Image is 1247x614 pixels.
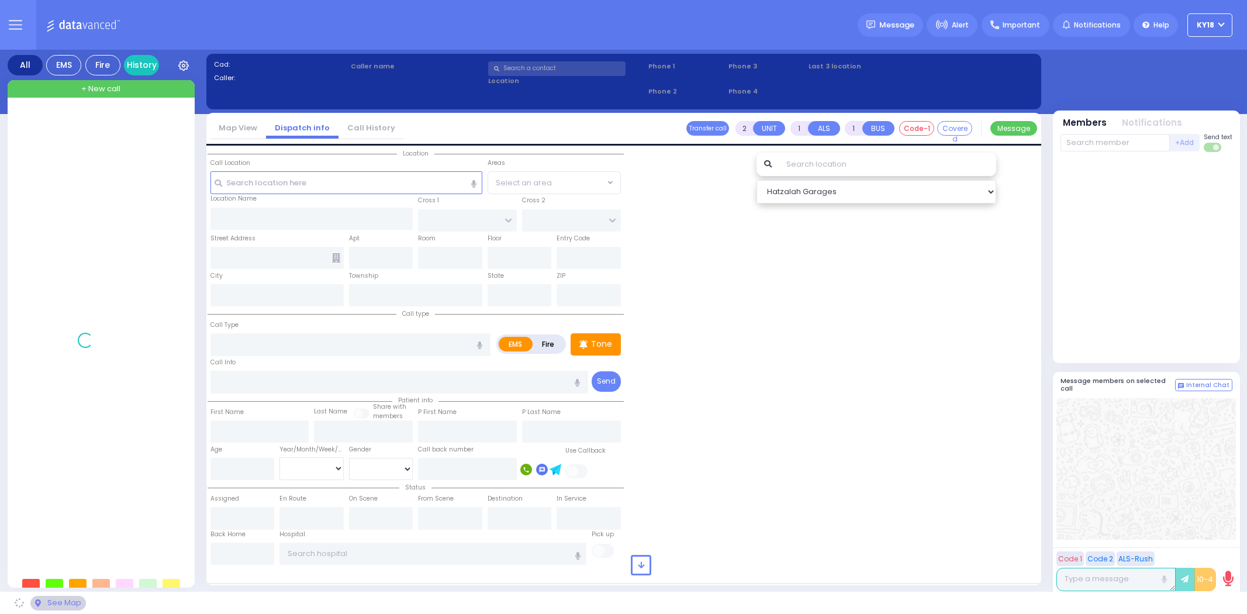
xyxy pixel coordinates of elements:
label: Age [210,445,222,454]
label: In Service [557,494,586,503]
label: Back Home [210,530,246,539]
label: Call Info [210,358,236,367]
small: Share with [373,402,406,411]
span: Other building occupants [332,253,340,263]
button: Notifications [1122,116,1182,130]
button: Send [592,371,621,392]
input: Search member [1061,134,1170,151]
label: Floor [488,234,502,243]
label: Destination [488,494,523,503]
button: ALS-Rush [1117,551,1155,566]
label: From Scene [418,494,454,503]
label: Areas [488,158,505,168]
label: Caller name [351,61,484,71]
label: State [488,271,504,281]
a: History [124,55,159,75]
a: Call History [338,122,404,133]
label: Location [488,76,644,86]
label: Use Callback [565,446,606,456]
img: Logo [46,18,124,32]
label: Call Type [210,320,239,330]
span: Help [1153,20,1169,30]
label: Entry Code [557,234,590,243]
label: Township [349,271,378,281]
input: Search hospital [279,543,586,565]
button: Transfer call [686,121,729,136]
button: Members [1063,116,1107,130]
label: Cross 1 [418,196,439,205]
input: Search location [779,153,996,176]
img: message.svg [866,20,875,29]
span: Call type [396,309,435,318]
span: Notifications [1074,20,1121,30]
span: Important [1003,20,1040,30]
button: ALS [808,121,840,136]
button: UNIT [753,121,785,136]
a: Map View [210,122,266,133]
span: Phone 3 [728,61,804,71]
span: Internal Chat [1186,381,1229,389]
button: BUS [862,121,894,136]
label: Hospital [279,530,305,539]
span: KY18 [1197,20,1214,30]
label: Last 3 location [809,61,921,71]
input: Search location here [210,171,482,194]
label: Call Location [210,158,250,168]
span: members [373,412,403,420]
button: Internal Chat [1175,379,1232,392]
a: Dispatch info [266,122,338,133]
div: EMS [46,55,81,75]
label: Gender [349,445,371,454]
label: City [210,271,223,281]
label: Street Address [210,234,255,243]
span: Message [879,19,914,31]
label: En Route [279,494,306,503]
label: Pick up [592,530,614,539]
input: Search a contact [488,61,626,76]
button: Code 1 [1056,551,1084,566]
button: Covered [937,121,972,136]
div: All [8,55,43,75]
span: Send text [1204,133,1232,142]
div: Fire [85,55,120,75]
button: Message [990,121,1037,136]
button: KY18 [1187,13,1232,37]
img: comment-alt.png [1178,383,1184,389]
label: Turn off text [1204,142,1222,153]
span: + New call [81,83,120,95]
div: Year/Month/Week/Day [279,445,344,454]
button: Code 2 [1086,551,1115,566]
label: Assigned [210,494,239,503]
label: On Scene [349,494,378,503]
label: Caller: [214,73,347,83]
span: Phone 1 [648,61,724,71]
label: Apt [349,234,360,243]
label: Cad: [214,60,347,70]
label: P First Name [418,408,457,417]
span: Select an area [496,177,552,189]
h5: Message members on selected call [1061,377,1175,392]
span: Patient info [392,396,438,405]
span: Phone 2 [648,87,724,96]
label: ZIP [557,271,565,281]
label: Room [418,234,436,243]
p: Tone [591,338,612,350]
span: Phone 4 [728,87,804,96]
label: Fire [532,337,565,351]
label: Call back number [418,445,474,454]
button: Code-1 [899,121,934,136]
span: Status [399,483,431,492]
span: Location [397,149,434,158]
label: Cross 2 [522,196,545,205]
label: Location Name [210,194,257,203]
label: Last Name [314,407,347,416]
label: First Name [210,408,244,417]
div: See map [30,596,85,610]
span: Alert [952,20,969,30]
label: P Last Name [522,408,561,417]
label: EMS [499,337,533,351]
